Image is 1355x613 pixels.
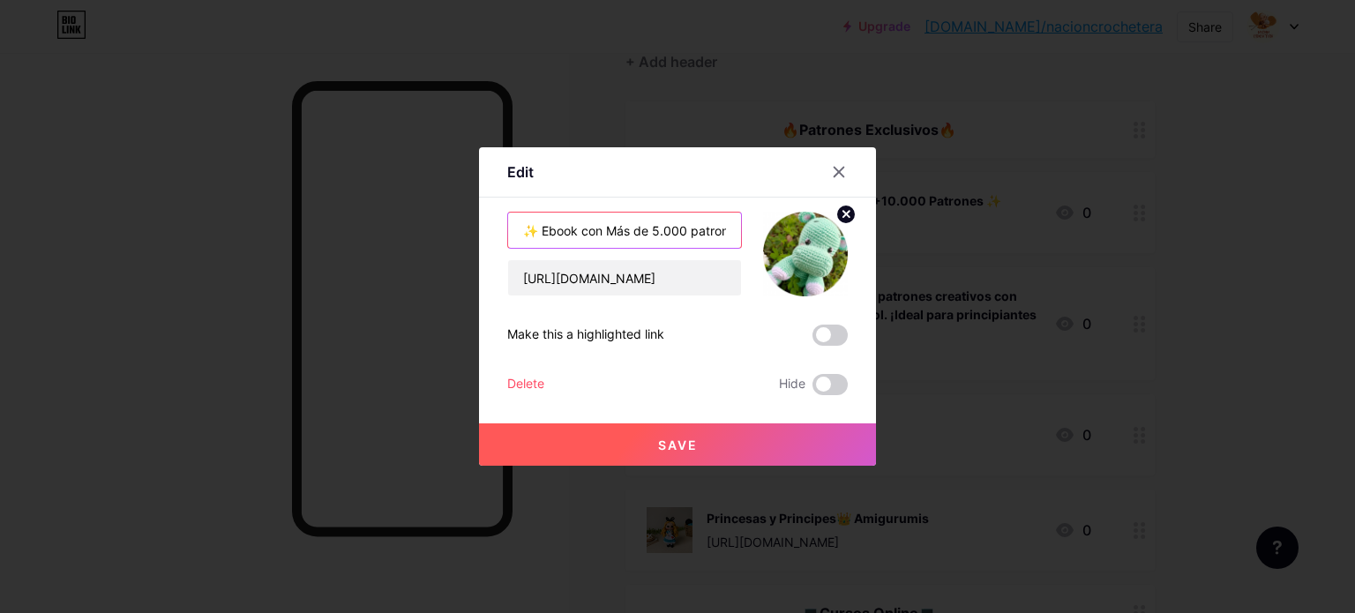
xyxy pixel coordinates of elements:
[507,325,664,346] div: Make this a highlighted link
[507,161,534,183] div: Edit
[779,374,805,395] span: Hide
[479,423,876,466] button: Save
[508,260,741,295] input: URL
[658,437,698,452] span: Save
[507,374,544,395] div: Delete
[763,212,848,296] img: link_thumbnail
[508,213,741,248] input: Title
